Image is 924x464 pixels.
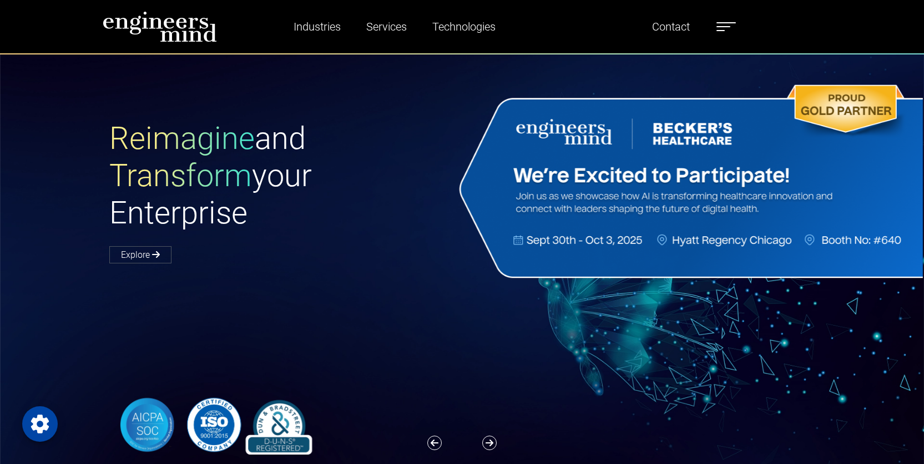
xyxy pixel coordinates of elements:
a: Contact [648,14,694,39]
img: logo [103,11,217,42]
a: Technologies [428,14,500,39]
img: banner-logo [109,395,318,455]
span: Transform [109,157,252,194]
h1: and your Enterprise [109,120,462,232]
img: Website Banner [455,81,923,282]
a: Industries [289,14,345,39]
a: Explore [109,246,171,263]
span: Reimagine [109,120,255,157]
a: Services [362,14,411,39]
